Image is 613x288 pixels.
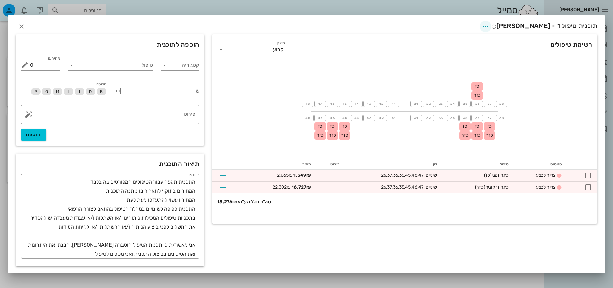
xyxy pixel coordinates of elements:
span: 47 [318,116,323,120]
span: 37 [487,116,492,120]
span: כזר [341,133,348,138]
span: 33 [438,116,443,120]
div: משנןקבוע [217,45,285,55]
div: כזר [459,131,471,140]
div: כזר [471,91,483,100]
button: 11 [388,101,399,107]
span: כז [475,84,479,89]
div: כז [339,122,350,131]
div: כזר [471,131,483,140]
div: כתר זמני [447,172,509,179]
div: קבוע [273,47,283,53]
span: D [89,88,92,95]
button: 16 [327,101,338,107]
button: 17 [314,101,326,107]
button: 28 [496,101,507,107]
span: M [56,88,59,95]
span: 46 [330,116,335,120]
span: 14 [354,102,359,106]
s: 22,302₪ [273,184,291,190]
span: 45 [342,116,347,120]
span: 17 [318,102,323,106]
span: כזר [461,133,469,138]
span: I [79,88,80,95]
span: 15 [342,102,347,106]
div: כזר [339,131,350,140]
span: P [34,88,37,95]
button: 12 [376,101,387,107]
span: 22 [426,102,431,106]
span: כז [463,124,467,129]
span: משטח [96,82,106,86]
th: סטטוס [514,159,567,170]
button: 21 [410,101,422,107]
button: 18 [302,101,313,107]
span: (כז) [484,173,492,178]
button: 23 [435,101,446,107]
button: 24 [447,101,459,107]
button: 13 [363,101,375,107]
label: משנן [277,41,285,45]
span: כז [318,124,322,129]
div: כז [314,122,326,131]
button: 35 [459,115,471,121]
div: הוספה לתוכנית [16,34,204,55]
span: 43 [367,116,372,120]
button: 36 [471,115,483,121]
span: צריך לבצע [536,184,555,190]
button: מחיר ₪ appended action [21,61,29,69]
span: 12 [379,102,384,106]
button: 37 [484,115,495,121]
div: שיניים: 26,37,36,35,45,46,47 [350,184,437,191]
div: רשימת טיפולים [212,34,597,63]
span: כזר [317,133,324,138]
span: 38 [499,116,504,120]
button: 15 [339,101,350,107]
span: 35 [462,116,468,120]
span: כז [330,124,335,129]
span: כז [487,124,492,129]
span: B [100,88,103,95]
span: כזר [474,133,481,138]
div: תיאור התוכנית [16,154,204,174]
span: L [68,88,70,95]
div: כז [327,122,338,131]
button: 46 [327,115,338,121]
button: 47 [314,115,326,121]
span: 48 [305,116,311,120]
button: 25 [459,101,471,107]
span: 42 [379,116,384,120]
span: כזר [474,93,481,98]
span: 11 [391,102,396,106]
th: טיפול [442,159,514,170]
button: 38 [496,115,507,121]
span: 32 [426,116,431,120]
span: 27 [487,102,492,106]
span: 31 [413,116,419,120]
s: 2,065₪ [277,173,293,178]
button: 32 [423,115,434,121]
span: 34 [450,116,455,120]
span: 21 [413,102,419,106]
button: 45 [339,115,350,121]
div: כתר זרקוניה [447,184,509,191]
span: 25 [462,102,468,106]
span: הוספה [26,132,41,137]
label: מחיר ₪ [48,56,60,61]
span: כז [475,124,479,129]
div: שיניים: 26,37,36,35,45,46,47 [350,172,437,179]
span: 41 [391,116,396,120]
button: 27 [484,101,495,107]
th: שן [345,159,442,170]
button: 33 [435,115,446,121]
span: 36 [475,116,480,120]
th: מחיר [244,159,316,170]
button: 34 [447,115,459,121]
span: 23 [438,102,443,106]
strong: 1,549₪ [293,173,311,178]
button: 42 [376,115,387,121]
button: 43 [363,115,375,121]
div: כז [471,122,483,131]
div: כז [459,122,471,131]
th: פירוט [316,159,345,170]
